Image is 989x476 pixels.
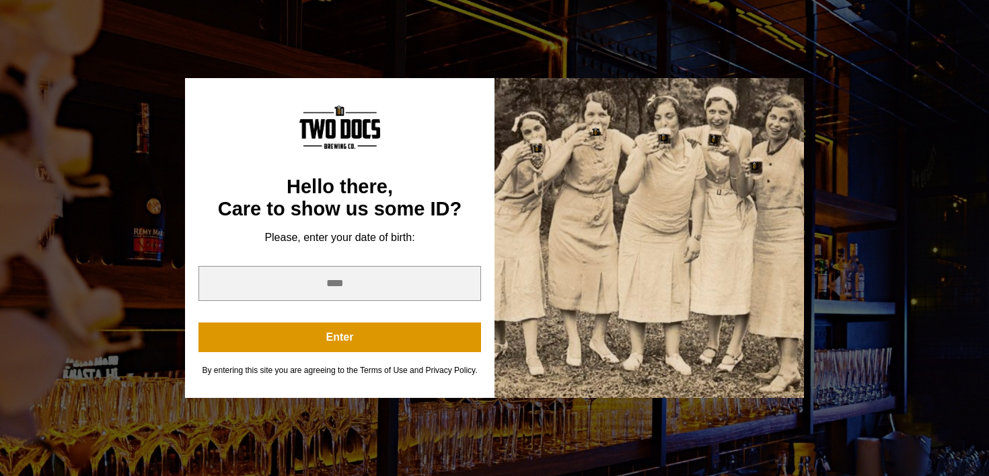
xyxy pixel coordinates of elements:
[198,322,481,352] button: Enter
[198,366,481,376] div: By entering this site you are agreeing to the Terms of Use and Privacy Policy.
[198,176,481,221] div: Hello there, Care to show us some ID?
[198,231,481,244] div: Please, enter your date of birth:
[299,105,380,149] img: Content Logo
[198,266,481,301] input: year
